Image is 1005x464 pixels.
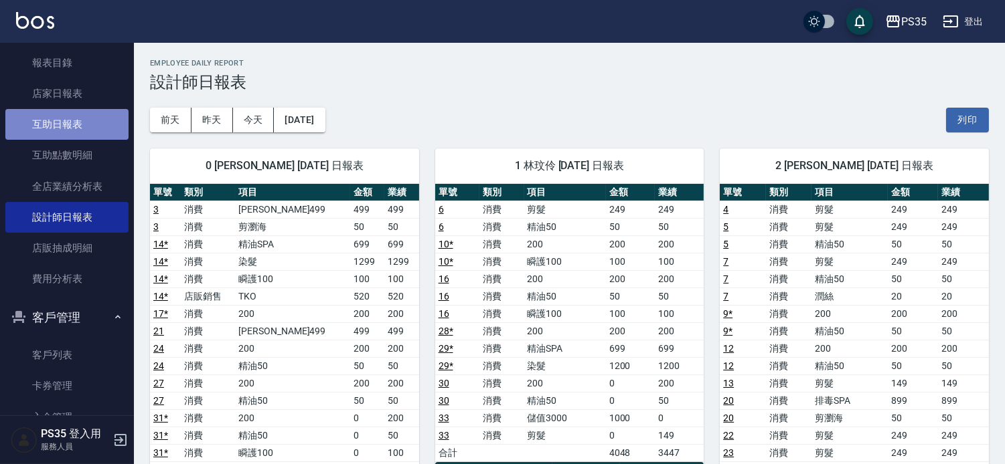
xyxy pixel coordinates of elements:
[723,239,728,249] a: 5
[384,409,418,427] td: 200
[888,305,939,322] td: 200
[524,340,606,357] td: 精油SPA
[384,305,418,322] td: 200
[153,204,159,215] a: 3
[655,201,704,218] td: 249
[766,444,812,461] td: 消費
[723,291,728,302] a: 7
[181,374,235,392] td: 消費
[166,159,403,172] span: 0 [PERSON_NAME] [DATE] 日報表
[606,340,655,357] td: 699
[524,253,606,270] td: 瞬護100
[888,357,939,374] td: 50
[655,409,704,427] td: 0
[233,108,275,132] button: 今天
[655,235,704,253] td: 200
[946,108,989,132] button: 列印
[150,59,989,68] h2: Employee Daily Report
[524,392,606,409] td: 精油50
[235,409,350,427] td: 200
[655,444,704,461] td: 3447
[655,357,704,374] td: 1200
[811,357,887,374] td: 精油50
[439,273,449,284] a: 16
[888,322,939,340] td: 50
[811,253,887,270] td: 剪髮
[5,78,129,109] a: 店家日報表
[938,374,989,392] td: 149
[11,427,37,453] img: Person
[811,305,887,322] td: 200
[181,218,235,235] td: 消費
[153,343,164,354] a: 24
[888,340,939,357] td: 200
[350,287,384,305] td: 520
[439,221,444,232] a: 6
[606,444,655,461] td: 4048
[723,273,728,284] a: 7
[524,427,606,444] td: 剪髮
[766,270,812,287] td: 消費
[606,235,655,253] td: 200
[811,374,887,392] td: 剪髮
[5,171,129,202] a: 全店業績分析表
[350,218,384,235] td: 50
[41,441,109,453] p: 服務人員
[5,370,129,401] a: 卡券管理
[150,73,989,92] h3: 設計師日報表
[524,184,606,201] th: 項目
[938,270,989,287] td: 50
[479,287,524,305] td: 消費
[235,340,350,357] td: 200
[5,202,129,233] a: 設計師日報表
[181,444,235,461] td: 消費
[181,305,235,322] td: 消費
[235,322,350,340] td: [PERSON_NAME]499
[606,201,655,218] td: 249
[766,357,812,374] td: 消費
[479,184,524,201] th: 類別
[181,340,235,357] td: 消費
[181,392,235,409] td: 消費
[350,201,384,218] td: 499
[235,392,350,409] td: 精油50
[938,322,989,340] td: 50
[938,287,989,305] td: 20
[606,184,655,201] th: 金額
[384,235,418,253] td: 699
[655,374,704,392] td: 200
[439,395,449,406] a: 30
[5,140,129,170] a: 互助點數明細
[606,427,655,444] td: 0
[384,201,418,218] td: 499
[350,427,384,444] td: 0
[479,305,524,322] td: 消費
[606,305,655,322] td: 100
[435,184,704,462] table: a dense table
[811,184,887,201] th: 項目
[888,253,939,270] td: 249
[811,201,887,218] td: 剪髮
[384,444,418,461] td: 100
[606,270,655,287] td: 200
[723,395,734,406] a: 20
[350,235,384,253] td: 699
[655,287,704,305] td: 50
[524,218,606,235] td: 精油50
[723,447,734,458] a: 23
[181,184,235,201] th: 類別
[479,253,524,270] td: 消費
[235,201,350,218] td: [PERSON_NAME]499
[811,340,887,357] td: 200
[384,253,418,270] td: 1299
[384,287,418,305] td: 520
[723,430,734,441] a: 22
[766,235,812,253] td: 消費
[766,322,812,340] td: 消費
[938,340,989,357] td: 200
[880,8,932,35] button: PS35
[723,221,728,232] a: 5
[235,270,350,287] td: 瞬護100
[350,270,384,287] td: 100
[524,322,606,340] td: 200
